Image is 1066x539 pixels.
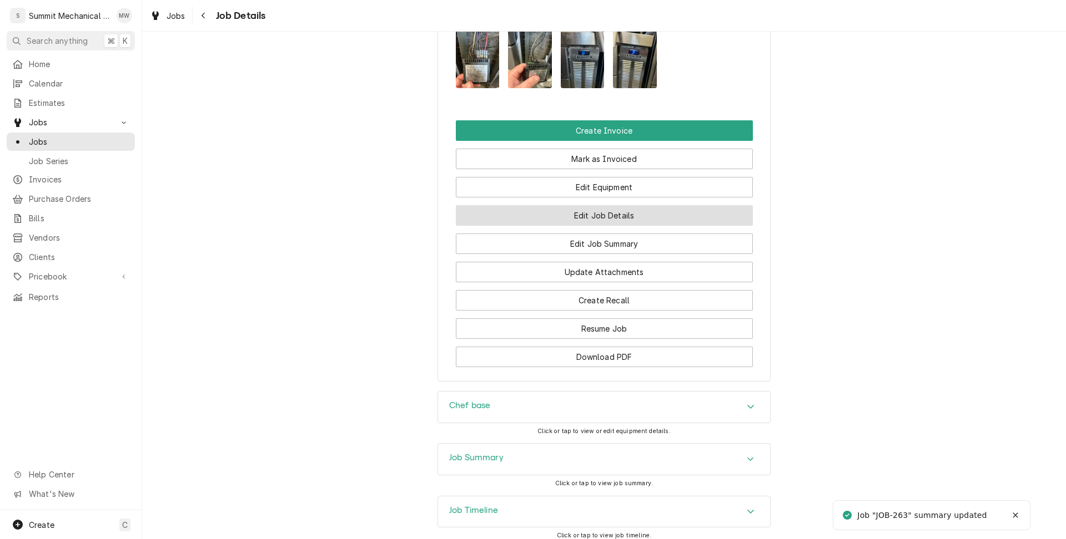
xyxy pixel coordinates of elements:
[7,190,135,208] a: Purchase Orders
[29,155,129,167] span: Job Series
[29,116,113,128] span: Jobs
[438,496,771,528] div: Job Timeline
[7,113,135,131] a: Go to Jobs
[123,35,128,47] span: K
[195,7,213,24] button: Navigate back
[107,35,115,47] span: ⌘
[7,228,135,247] a: Vendors
[29,520,54,530] span: Create
[29,78,129,89] span: Calendar
[438,391,770,423] button: Accordion Details Expand Trigger
[7,209,135,227] a: Bills
[122,519,128,531] span: C
[456,290,753,311] button: Create Recall
[117,8,132,23] div: MW
[27,35,88,47] span: Search anything
[456,318,753,339] button: Resume Job
[29,271,113,282] span: Pricebook
[7,74,135,93] a: Calendar
[456,205,753,226] button: Edit Job Details
[449,505,498,516] h3: Job Timeline
[537,428,671,435] span: Click or tap to view or edit equipment details.
[456,197,753,226] div: Button Group Row
[29,193,129,205] span: Purchase Orders
[456,22,753,98] span: Attachments
[456,311,753,339] div: Button Group Row
[456,169,753,197] div: Button Group Row
[456,141,753,169] div: Button Group Row
[438,444,770,475] button: Accordion Details Expand Trigger
[10,8,26,23] div: S
[438,443,771,475] div: Job Summary
[456,347,753,367] button: Download PDF
[29,136,129,148] span: Jobs
[438,496,770,527] div: Accordion Header
[29,212,129,224] span: Bills
[438,391,771,423] div: Chef base
[456,30,500,88] img: xVAJ5VyCQCaj1i3MfL6V
[29,10,110,22] div: Summit Mechanical Service LLC
[438,444,770,475] div: Accordion Header
[29,291,129,303] span: Reports
[456,233,753,254] button: Edit Job Summary
[29,174,129,185] span: Invoices
[29,58,129,70] span: Home
[456,226,753,254] div: Button Group Row
[449,452,504,463] h3: Job Summary
[29,469,128,480] span: Help Center
[438,391,770,423] div: Accordion Header
[7,94,135,112] a: Estimates
[29,97,129,109] span: Estimates
[456,11,753,97] div: Attachments
[213,8,266,23] span: Job Details
[145,7,190,25] a: Jobs
[449,400,490,411] h3: Chef base
[456,120,753,141] div: Button Group Row
[29,232,129,243] span: Vendors
[7,170,135,189] a: Invoices
[456,177,753,197] button: Edit Equipment
[7,248,135,266] a: Clients
[456,254,753,282] div: Button Group Row
[456,149,753,169] button: Mark as Invoiced
[456,120,753,141] button: Create Invoice
[438,496,770,527] button: Accordion Details Expand Trigger
[117,8,132,23] div: Megan Weeks's Avatar
[7,55,135,73] a: Home
[857,510,988,521] div: Job "JOB-263" summary updated
[557,532,651,539] span: Click or tap to view job timeline.
[613,30,657,88] img: wGzK5HbSWemmjVVZ6t9Q
[555,480,653,487] span: Click or tap to view job summary.
[456,262,753,282] button: Update Attachments
[7,485,135,503] a: Go to What's New
[456,339,753,367] div: Button Group Row
[508,30,552,88] img: YdzH1H4tQB2tPkGWjgQj
[7,152,135,170] a: Job Series
[456,282,753,311] div: Button Group Row
[29,251,129,263] span: Clients
[7,133,135,151] a: Jobs
[7,31,135,50] button: Search anything⌘K
[456,120,753,367] div: Button Group
[167,10,185,22] span: Jobs
[7,288,135,306] a: Reports
[7,267,135,286] a: Go to Pricebook
[561,30,605,88] img: yINs809SQdKSLxdPFoln
[7,465,135,484] a: Go to Help Center
[29,488,128,500] span: What's New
